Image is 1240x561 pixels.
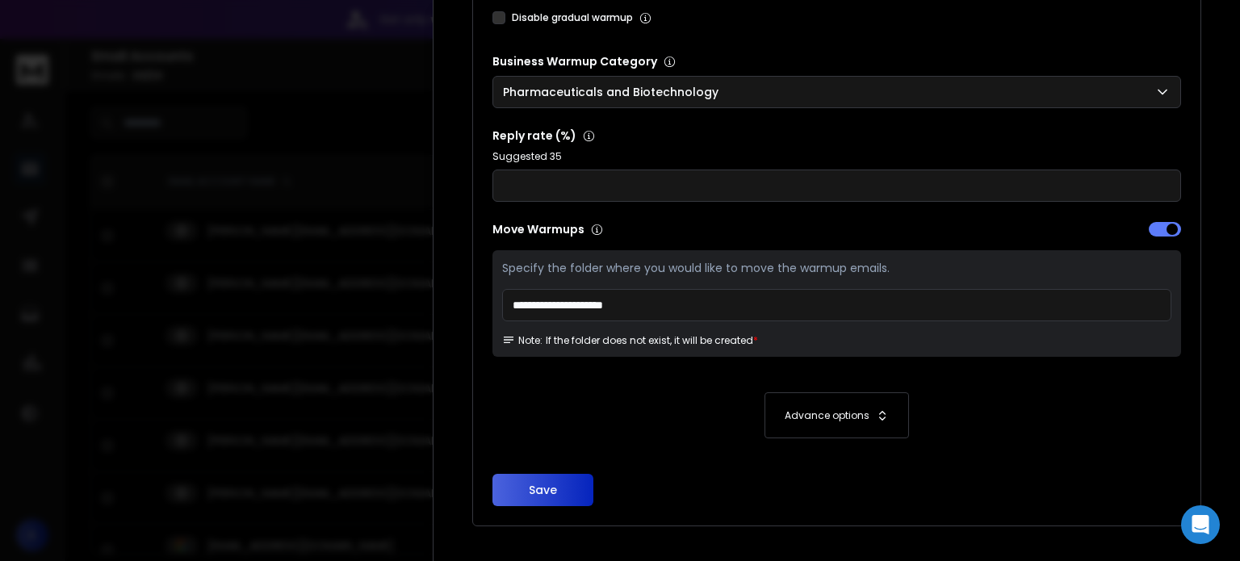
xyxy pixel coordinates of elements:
p: Reply rate (%) [492,128,1181,144]
p: Move Warmups [492,221,832,237]
p: Suggested 35 [492,150,1181,163]
label: Disable gradual warmup [512,11,633,24]
span: Note: [502,334,542,347]
p: Advance options [785,409,869,422]
p: Pharmaceuticals and Biotechnology [503,84,725,100]
div: Open Intercom Messenger [1181,505,1220,544]
p: Business Warmup Category [492,53,1181,69]
button: Save [492,474,593,506]
p: Specify the folder where you would like to move the warmup emails. [502,260,1171,276]
button: Advance options [509,392,1165,438]
p: If the folder does not exist, it will be created [546,334,753,347]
